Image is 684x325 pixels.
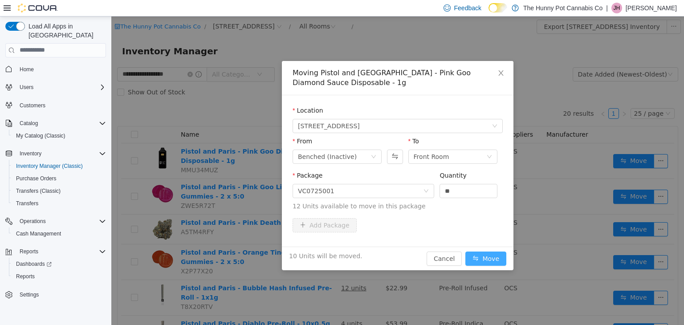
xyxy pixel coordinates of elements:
[454,4,481,12] span: Feedback
[376,175,386,181] span: Decrease Value
[489,3,507,12] input: Dark Mode
[2,63,110,76] button: Home
[12,130,69,141] a: My Catalog (Classic)
[16,100,106,111] span: Customers
[12,161,106,171] span: Inventory Manager (Classic)
[312,172,318,178] i: icon: down
[181,121,201,128] label: From
[16,187,61,195] span: Transfers (Classic)
[20,102,45,109] span: Customers
[9,258,110,270] a: Dashboards
[20,291,39,298] span: Settings
[20,66,34,73] span: Home
[187,134,245,147] div: Benched (Inactive)
[16,216,106,227] span: Operations
[181,185,391,195] span: 12 Units available to move in this package
[12,271,38,282] a: Reports
[12,161,86,171] a: Inventory Manager (Classic)
[386,53,393,60] i: icon: close
[16,82,37,93] button: Users
[181,52,391,71] div: Moving Pistol and [GEOGRAPHIC_DATA] - Pink Goo Diamond Sauce Disposable - 1g
[614,3,620,13] span: JH
[18,4,58,12] img: Cova
[16,260,52,268] span: Dashboards
[16,230,61,237] span: Cash Management
[16,100,49,111] a: Customers
[12,186,64,196] a: Transfers (Classic)
[2,288,110,301] button: Settings
[329,168,386,181] input: Quantity
[9,172,110,185] button: Purchase Orders
[20,218,46,225] span: Operations
[376,168,386,175] span: Increase Value
[16,216,49,227] button: Operations
[260,138,265,144] i: icon: down
[9,185,110,197] button: Transfers (Classic)
[328,155,355,162] label: Quantity
[16,82,106,93] span: Users
[16,289,42,300] a: Settings
[302,134,338,147] div: Front Room
[2,147,110,160] button: Inventory
[187,103,248,116] span: 600 Fleet St
[379,170,383,173] i: icon: up
[181,90,212,97] label: Location
[16,162,83,170] span: Inventory Manager (Classic)
[16,273,35,280] span: Reports
[377,45,402,69] button: Close
[20,84,33,91] span: Users
[2,99,110,112] button: Customers
[2,81,110,93] button: Users
[381,107,386,113] i: icon: down
[9,227,110,240] button: Cash Management
[9,130,110,142] button: My Catalog (Classic)
[16,64,106,75] span: Home
[12,186,106,196] span: Transfers (Classic)
[523,3,603,13] p: The Hunny Pot Cannabis Co
[16,246,106,257] span: Reports
[16,148,106,159] span: Inventory
[12,271,106,282] span: Reports
[12,259,55,269] a: Dashboards
[606,3,608,13] p: |
[16,64,37,75] a: Home
[297,121,308,128] label: To
[16,246,42,257] button: Reports
[9,270,110,283] button: Reports
[12,130,106,141] span: My Catalog (Classic)
[20,248,38,255] span: Reports
[12,198,106,209] span: Transfers
[20,120,38,127] span: Catalog
[375,138,381,144] i: icon: down
[12,173,60,184] a: Purchase Orders
[9,197,110,210] button: Transfers
[181,155,211,162] label: Package
[16,118,106,129] span: Catalog
[16,132,65,139] span: My Catalog (Classic)
[16,200,38,207] span: Transfers
[12,173,106,184] span: Purchase Orders
[489,12,489,13] span: Dark Mode
[12,259,106,269] span: Dashboards
[379,177,383,180] i: icon: down
[9,160,110,172] button: Inventory Manager (Classic)
[611,3,622,13] div: Jason Harrison
[315,235,350,249] button: Cancel
[12,228,65,239] a: Cash Management
[16,148,45,159] button: Inventory
[16,289,106,300] span: Settings
[16,175,57,182] span: Purchase Orders
[354,235,395,249] button: icon: swapMove
[25,22,106,40] span: Load All Apps in [GEOGRAPHIC_DATA]
[2,117,110,130] button: Catalog
[2,245,110,258] button: Reports
[12,228,106,239] span: Cash Management
[181,202,245,216] button: icon: plusAdd Package
[187,168,223,181] div: VC0725001
[178,235,251,244] span: 10 Units will be moved.
[12,198,42,209] a: Transfers
[276,133,291,147] button: Swap
[16,118,41,129] button: Catalog
[626,3,677,13] p: [PERSON_NAME]
[5,59,106,325] nav: Complex example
